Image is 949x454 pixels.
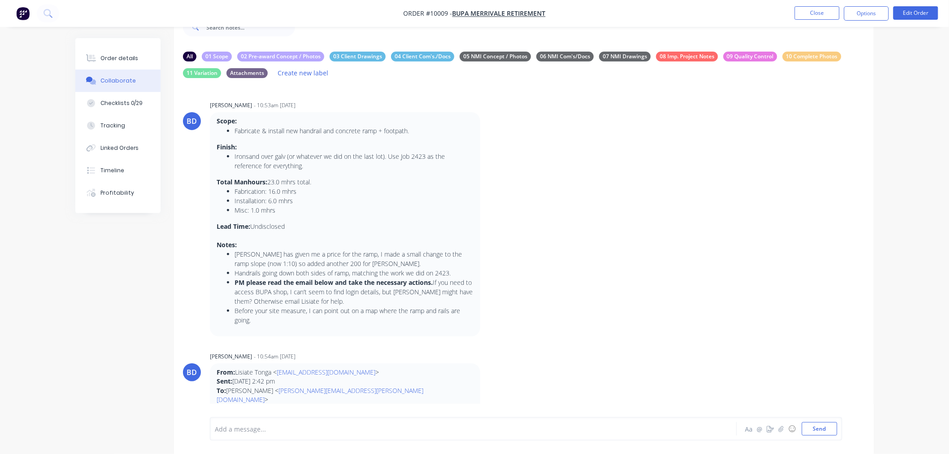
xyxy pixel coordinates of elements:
[75,137,161,159] button: Linked Orders
[100,144,139,152] div: Linked Orders
[237,52,324,61] div: 02 Pre-award Concept / Photos
[217,222,474,231] p: Undisclosed
[391,52,454,61] div: 04 Client Com's./Docs
[235,268,474,278] li: Handrails going down both sides of ramp, matching the work we did on 2423.
[100,122,125,130] div: Tracking
[273,67,333,79] button: Create new label
[187,367,197,378] div: BD
[16,7,30,20] img: Factory
[100,77,136,85] div: Collaborate
[206,18,295,36] input: Search notes...
[235,306,474,325] li: Before your site measure, I can point out on a map where the ramp and rails are going.
[75,182,161,204] button: Profitability
[100,166,124,175] div: Timeline
[217,368,235,376] strong: From:
[235,249,474,268] li: [PERSON_NAME] has given me a price for the ramp, I made a small change to the ramp slope (now 1:1...
[844,6,889,21] button: Options
[795,6,840,20] button: Close
[75,92,161,114] button: Checklists 0/29
[744,423,754,434] button: Aa
[202,52,232,61] div: 01 Scope
[723,52,777,61] div: 09 Quality Control
[100,189,134,197] div: Profitability
[210,353,252,361] div: [PERSON_NAME]
[217,377,232,385] strong: Sent:
[217,178,474,187] p: 23.0 mhrs total.
[254,353,296,361] div: - 10:54am [DATE]
[217,368,474,441] p: Lisiate Tonga < > [DATE] 2:42 pm [PERSON_NAME] < > [PERSON_NAME] < >; [PERSON_NAME] < >; [PERSON_...
[599,52,651,61] div: 07 NMI Drawings
[235,278,474,306] li: If you need to access BUPA shop, I can’t seem to find login details, but [PERSON_NAME] might have...
[254,101,296,109] div: - 10:53am [DATE]
[183,52,196,61] div: All
[210,101,252,109] div: [PERSON_NAME]
[226,68,268,78] div: Attachments
[277,368,375,376] a: [EMAIL_ADDRESS][DOMAIN_NAME]
[217,386,423,404] a: [PERSON_NAME][EMAIL_ADDRESS][PERSON_NAME][DOMAIN_NAME]
[75,159,161,182] button: Timeline
[217,386,226,395] strong: To:
[217,143,237,151] strong: Finish:
[235,187,474,196] li: Fabrication: 16.0 mhrs
[235,205,474,215] li: Misc: 1.0 mhrs
[404,9,453,18] span: Order #10009 -
[235,196,474,205] li: Installation: 6.0 mhrs
[453,9,546,18] a: Bupa Merrivale Retirement
[187,116,197,127] div: BD
[75,47,161,70] button: Order details
[754,423,765,434] button: @
[802,422,837,436] button: Send
[75,114,161,137] button: Tracking
[893,6,938,20] button: Edit Order
[217,178,267,186] strong: Total Manhours:
[330,52,386,61] div: 03 Client Drawings
[75,70,161,92] button: Collaborate
[217,222,250,231] strong: Lead Time:
[100,99,143,107] div: Checklists 0/29
[460,52,531,61] div: 05 NMI Concept / Photos
[217,240,237,249] strong: Notes:
[100,54,139,62] div: Order details
[536,52,594,61] div: 06 NMI Com's/Docs
[783,52,841,61] div: 10 Complete Photos
[235,278,433,287] strong: PM please read the email below and take the necessary actions.
[656,52,718,61] div: 08 Imp. Project Notes
[183,68,221,78] div: 11 Variation
[787,423,797,434] button: ☺
[235,126,474,135] li: Fabricate & install new handrail and concrete ramp + footpath.​
[217,117,237,125] strong: Scope:
[235,152,474,170] li: Ironsand over galv (or whatever we did on the last lot). Use Job 2423 as the reference for everyt...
